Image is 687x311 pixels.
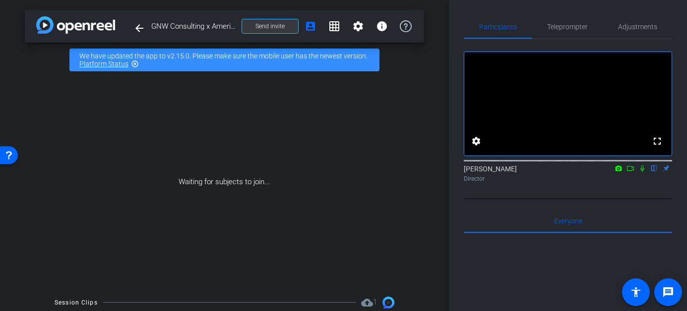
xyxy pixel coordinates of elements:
mat-icon: message [662,286,674,298]
mat-icon: grid_on [328,20,340,32]
mat-icon: accessibility [630,286,642,298]
div: Director [464,174,672,183]
span: Everyone [554,217,582,224]
span: Destinations for your clips [361,297,377,309]
div: [PERSON_NAME] [464,164,672,183]
mat-icon: info [376,20,388,32]
button: Send invite [242,19,299,34]
div: We have updated the app to v2.15.0. Please make sure the mobile user has the newest version. [69,49,379,71]
a: Platform Status [79,60,128,68]
span: 1 [373,298,377,307]
span: Teleprompter [547,23,588,30]
mat-icon: settings [470,135,482,147]
mat-icon: fullscreen [651,135,663,147]
mat-icon: highlight_off [131,60,139,68]
mat-icon: account_box [305,20,316,32]
img: Session clips [382,297,394,309]
mat-icon: flip [648,163,660,172]
img: app-logo [36,16,115,34]
mat-icon: settings [352,20,364,32]
span: Adjustments [618,23,657,30]
mat-icon: arrow_back [133,22,145,34]
span: Participants [479,23,517,30]
div: Waiting for subjects to join... [25,77,424,287]
span: GNW Consulting x America's Auto Auction - [PERSON_NAME][EMAIL_ADDRESS][PERSON_NAME][DOMAIN_NAME] [151,16,236,36]
mat-icon: cloud_upload [361,297,373,309]
div: Session Clips [55,298,98,308]
span: Send invite [255,22,285,30]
